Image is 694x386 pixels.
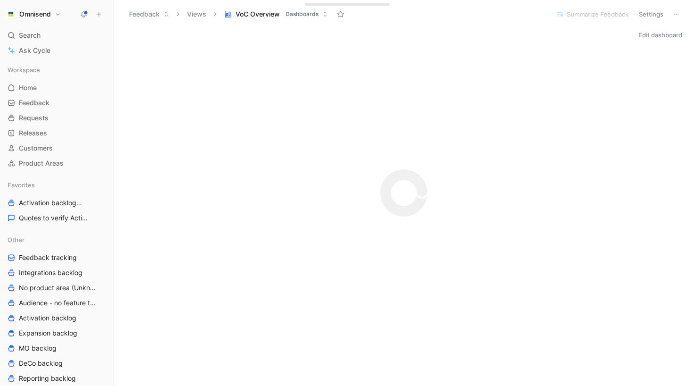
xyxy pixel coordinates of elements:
a: Integrations backlog [4,266,109,280]
a: Activation backlogOther [4,196,109,210]
span: Audience - no feature tag [19,298,96,308]
button: OmnisendOmnisend [4,8,63,21]
span: Requests [19,113,49,123]
span: Reporting backlog [19,374,76,383]
a: Releases [4,126,109,140]
div: Search [4,28,109,42]
a: Ask Cycle [4,43,109,58]
a: Requests [4,111,109,125]
div: Other [4,233,109,247]
span: Quotes to verify Activation [19,213,88,223]
span: Search [19,30,41,41]
span: DeCo backlog [19,359,63,368]
button: Views [183,7,211,21]
a: Reporting backlog [4,371,109,386]
span: No product area (Unknowns) [19,283,97,293]
button: Feedback [125,7,173,21]
a: Feedback tracking [4,251,109,265]
a: Audience - no feature tag [4,296,109,310]
a: DeCo backlog [4,356,109,370]
a: Product Areas [4,156,109,170]
span: Expansion backlog [19,328,77,338]
img: Omnisend [6,9,16,19]
span: Customers [19,143,53,153]
span: Product Areas [19,159,64,168]
span: Activation backlog [19,313,76,323]
a: Home [4,81,109,95]
span: Favorites [8,180,35,190]
span: Activation backlog [19,198,87,208]
button: Summarize Feedback [552,8,633,21]
a: Expansion backlog [4,326,109,340]
span: Integrations backlog [19,268,82,277]
button: Settings [635,8,668,21]
a: MO backlog [4,341,109,355]
span: Other [8,235,24,244]
span: Workspace [8,65,40,75]
button: Edit dashboard [634,28,686,42]
div: Workspace [4,63,109,77]
a: No product area (Unknowns) [4,281,109,295]
span: MO backlog [19,344,57,353]
a: Customers [4,141,109,155]
span: Releases [19,128,47,138]
span: Feedback [19,98,49,108]
a: Feedback [4,96,109,110]
span: VoC Overview [236,9,280,19]
button: VoC OverviewDashboards [220,7,332,21]
span: Dashboards [286,9,318,19]
span: Ask Cycle [19,45,50,56]
h1: Omnisend [19,10,51,18]
span: Home [19,83,37,92]
div: Favorites [4,178,109,192]
a: Activation backlog [4,311,109,325]
a: Quotes to verify Activation [4,211,109,225]
span: Feedback tracking [19,253,77,262]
